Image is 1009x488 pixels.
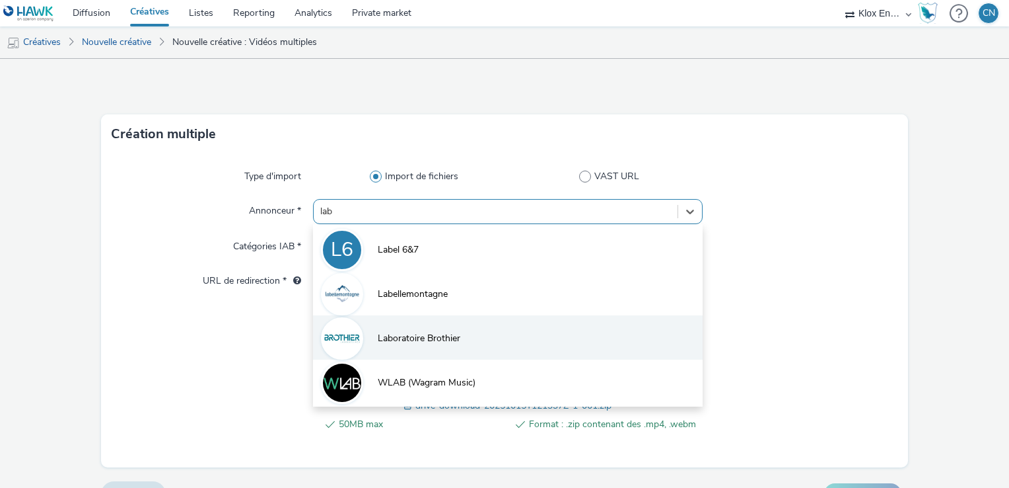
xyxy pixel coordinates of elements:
[378,288,448,301] span: Labellemontagne
[918,3,943,24] a: Hawk Academy
[331,231,353,268] div: L6
[983,3,995,23] div: CN
[378,332,460,345] span: Laboratoire Brothier
[529,417,696,432] span: Format : .zip contenant des .mp4, .webm
[415,399,611,412] span: drive-download-20251015T121337Z-1-001.zip
[918,3,938,24] img: Hawk Academy
[323,275,361,313] img: Labellemontagne
[7,36,20,50] img: mobile
[75,26,158,58] a: Nouvelle créative
[244,199,306,218] label: Annonceur *
[339,417,506,432] span: 50MB max
[239,165,306,183] label: Type d'import
[378,243,419,257] span: Label 6&7
[3,5,54,22] img: undefined Logo
[385,170,458,183] span: Import de fichiers
[323,319,361,358] img: Laboratoire Brothier
[378,376,475,389] span: WLAB (Wagram Music)
[323,364,361,402] img: WLAB (Wagram Music)
[166,26,324,58] a: Nouvelle créative : Vidéos multiples
[594,170,639,183] span: VAST URL
[197,269,306,288] label: URL de redirection *
[287,274,301,288] div: L'URL de redirection sera utilisée comme URL de validation avec certains SSP et ce sera l'URL de ...
[111,124,216,144] h3: Création multiple
[228,235,306,253] label: Catégories IAB *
